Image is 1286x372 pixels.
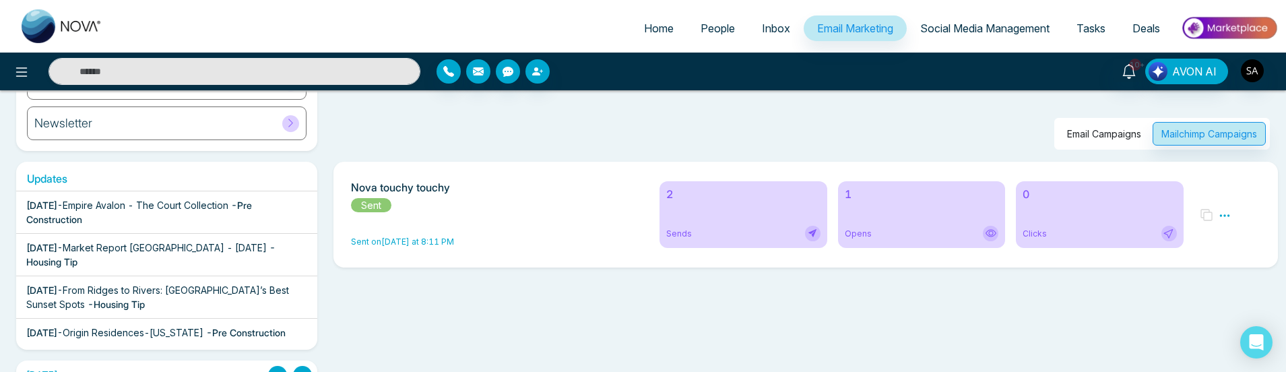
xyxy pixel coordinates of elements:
div: - [26,241,307,269]
h6: Updates [16,173,317,185]
h6: Newsletter [34,116,92,131]
div: Open Intercom Messenger [1240,326,1273,359]
span: Social Media Management [920,22,1050,35]
span: - Pre Construction [206,327,286,338]
h6: 2 [666,188,820,201]
span: People [701,22,735,35]
span: From Ridges to Rivers: [GEOGRAPHIC_DATA]’s Best Sunset Spots [26,284,289,310]
a: Email Marketing [804,15,907,41]
span: Tasks [1076,22,1105,35]
div: - [26,325,286,340]
button: AVON AI [1145,59,1228,84]
span: Clicks [1023,228,1047,240]
span: Empire Avalon - The Court Collection [63,199,228,211]
span: - Housing Tip [88,299,145,310]
span: Sent [351,198,391,212]
img: Lead Flow [1149,62,1167,81]
a: Deals [1119,15,1174,41]
h6: 1 [845,188,998,201]
span: Deals [1132,22,1160,35]
span: Sends [666,228,692,240]
span: Sent on [DATE] at 8:11 PM [351,237,454,247]
span: [DATE] [26,327,57,338]
span: Home [644,22,674,35]
span: [DATE] [26,242,57,253]
h6: Nova touchy touchy [351,181,643,194]
span: Origin Residences-[US_STATE] [63,327,203,338]
span: [DATE] [26,199,57,211]
img: Market-place.gif [1180,13,1278,43]
span: Inbox [762,22,790,35]
img: User Avatar [1241,59,1264,82]
a: People [687,15,748,41]
img: Nova CRM Logo [22,9,102,43]
a: Tasks [1063,15,1119,41]
a: Social Media Management [907,15,1063,41]
span: AVON AI [1172,63,1217,80]
span: Opens [845,228,872,240]
span: Market Report [GEOGRAPHIC_DATA] - [DATE] [63,242,267,253]
span: Email Marketing [817,22,893,35]
span: 10+ [1129,59,1141,71]
button: Email Campaigns [1058,122,1150,146]
div: - [26,198,307,226]
a: Home [631,15,687,41]
div: - [26,283,307,311]
button: Mailchimp Campaigns [1153,122,1266,146]
a: 10+ [1113,59,1145,82]
h6: 0 [1023,188,1176,201]
span: [DATE] [26,284,57,296]
a: Inbox [748,15,804,41]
